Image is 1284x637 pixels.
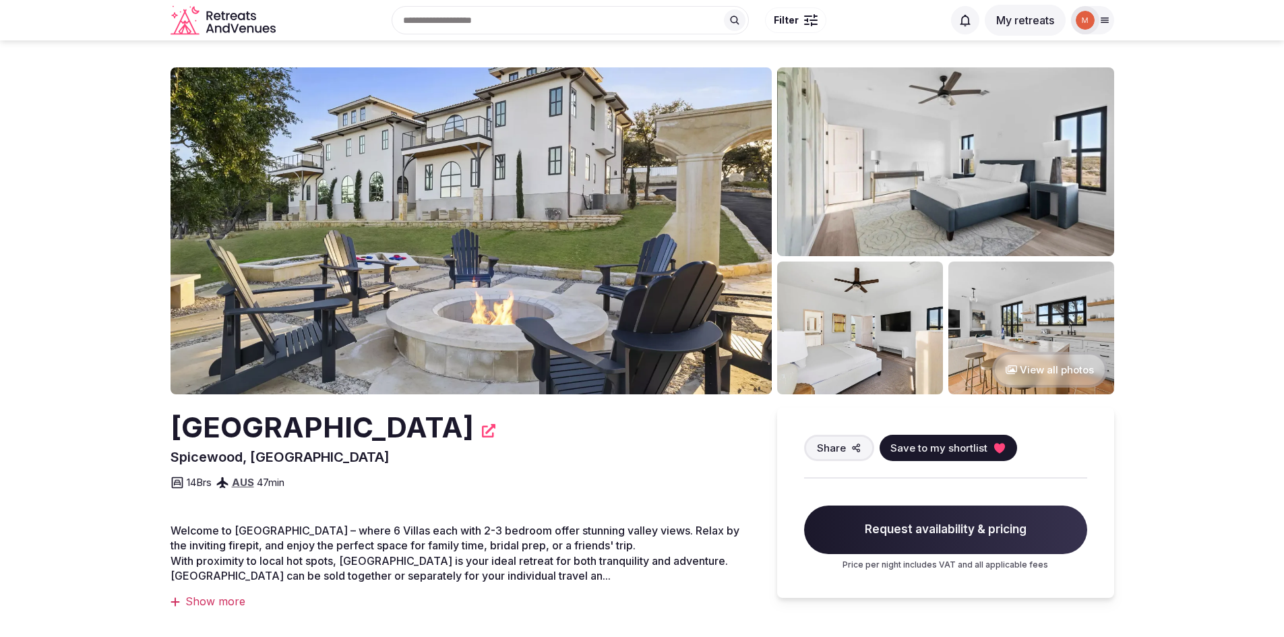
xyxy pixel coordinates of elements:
[171,5,278,36] svg: Retreats and Venues company logo
[187,475,212,489] span: 14 Brs
[890,441,987,455] span: Save to my shortlist
[765,7,826,33] button: Filter
[985,5,1066,36] button: My retreats
[171,524,739,552] span: Welcome to [GEOGRAPHIC_DATA] – where 6 Villas each with 2-3 bedroom offer stunning valley views. ...
[232,476,254,489] a: AUS
[992,352,1107,388] button: View all photos
[777,67,1114,256] img: Venue gallery photo
[880,435,1017,461] button: Save to my shortlist
[804,559,1087,571] p: Price per night includes VAT and all applicable fees
[257,475,284,489] span: 47 min
[171,449,390,465] span: Spicewood, [GEOGRAPHIC_DATA]
[774,13,799,27] span: Filter
[171,554,728,582] span: With proximity to local hot spots, [GEOGRAPHIC_DATA] is your ideal retreat for both tranquility a...
[171,67,772,394] img: Venue cover photo
[948,262,1114,394] img: Venue gallery photo
[777,262,943,394] img: Venue gallery photo
[804,435,874,461] button: Share
[171,594,750,609] div: Show more
[985,13,1066,27] a: My retreats
[171,408,474,448] h2: [GEOGRAPHIC_DATA]
[804,506,1087,554] span: Request availability & pricing
[171,5,278,36] a: Visit the homepage
[817,441,846,455] span: Share
[1076,11,1095,30] img: marit.lloyd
